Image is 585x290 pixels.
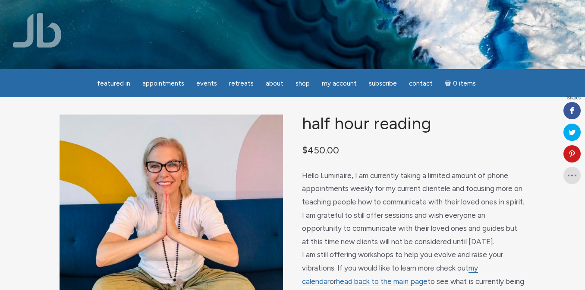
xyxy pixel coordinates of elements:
span: Events [196,80,217,87]
span: Contact [409,80,433,87]
span: $ [302,144,308,156]
span: Shop [296,80,310,87]
a: Cart0 items [440,74,481,92]
bdi: 450.00 [302,144,339,156]
i: Cart [445,80,453,87]
a: Subscribe [364,75,402,92]
a: Events [191,75,222,92]
span: My Account [322,80,357,87]
a: About [261,75,289,92]
a: Retreats [224,75,259,92]
a: my calendar [302,264,478,286]
a: My Account [317,75,362,92]
a: Appointments [137,75,189,92]
a: featured in [92,75,135,92]
span: Appointments [142,80,184,87]
a: Shop [290,75,315,92]
span: Shares [567,96,581,100]
span: Retreats [229,80,254,87]
span: featured in [97,80,130,87]
a: head back to the main page [336,277,428,286]
img: Jamie Butler. The Everyday Medium [13,13,62,48]
h1: Half Hour Reading [302,115,525,133]
span: 0 items [453,80,476,87]
a: Contact [404,75,438,92]
span: About [266,80,283,87]
span: Subscribe [369,80,397,87]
